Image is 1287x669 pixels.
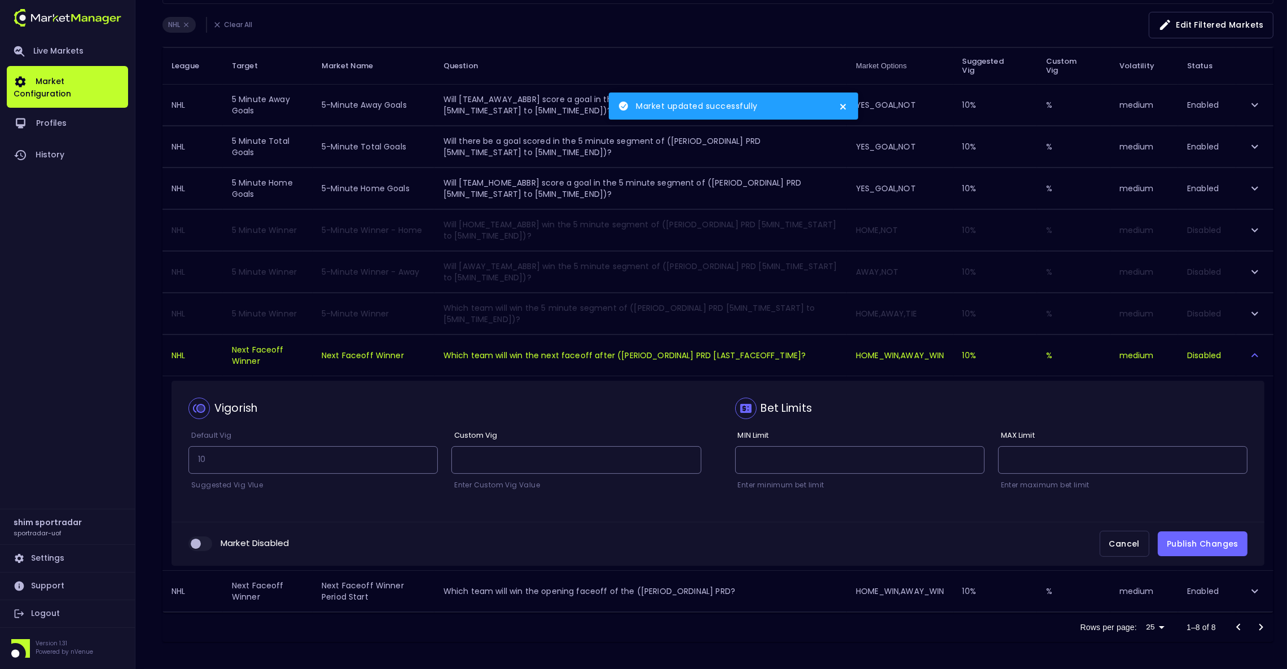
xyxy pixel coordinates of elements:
img: logo [14,9,121,27]
p: Powered by nVenue [36,648,93,656]
td: 10 % [954,209,1037,250]
span: Market Name [322,61,388,71]
p: Enter Custom Vig Value [451,479,701,491]
td: 5-Minute Winner - Away [313,251,434,292]
label: Default Vig [188,430,231,441]
td: 5 Minute Winner [223,209,313,250]
td: medium [1110,84,1178,125]
td: medium [1110,251,1178,292]
td: 5-Minute Total Goals [313,126,434,167]
button: close [839,97,848,107]
button: expand row [1245,95,1264,115]
td: 5-Minute Away Goals [313,84,434,125]
span: Enabled [1187,183,1219,194]
td: HOME_WIN,AWAY_WIN [847,334,954,376]
a: Profiles [7,108,128,139]
button: expand row [1245,179,1264,198]
span: Market Disabled [221,537,289,549]
li: Clear All [206,17,258,33]
button: Publish Changes [1158,531,1248,557]
td: Next Faceoff Winner [223,571,313,612]
th: NHL [162,84,223,125]
label: MIN Limit [735,430,769,441]
td: % [1037,571,1110,612]
button: Cancel [1100,531,1149,557]
td: HOME,NOT [847,209,954,250]
span: Enabled [1187,141,1219,152]
td: Next Faceoff Winner Period Start [313,571,434,612]
td: % [1037,293,1110,334]
td: Which team will win the 5 minute segment of ([PERIOD_ORDINAL] PRD [5MIN_TIME_START] to [5MIN_TIME... [434,293,847,334]
td: 5-Minute Winner [313,293,434,334]
td: YES_GOAL,NOT [847,84,954,125]
span: Status [1187,59,1227,73]
span: League [172,61,214,71]
td: 10 % [954,571,1037,612]
td: medium [1110,293,1178,334]
p: Rows per page: [1080,622,1137,633]
p: Suggested Vig Vlue [188,479,438,491]
td: AWAY,NOT [847,251,954,292]
td: 5 Minute Winner [223,293,313,334]
td: Will there be a goal scored in the 5 minute segment of ([PERIOD_ORDINAL] PRD [5MIN_TIME_START] to... [434,126,847,167]
td: % [1037,168,1110,209]
td: medium [1110,168,1178,209]
td: HOME_WIN,AWAY_WIN [847,571,954,612]
td: 10 % [954,84,1037,125]
span: Disabled [1187,225,1221,236]
a: Logout [7,600,128,627]
td: Which team will win the next faceoff after ([PERIOD_ORDINAL] PRD [LAST_FACEOFF_TIME]? [434,334,847,376]
th: Market Options [847,47,954,84]
button: Edit filtered markets [1149,12,1273,38]
td: medium [1110,334,1178,376]
td: 5 Minute Total Goals [223,126,313,167]
td: 5-Minute Home Goals [313,168,434,209]
span: Enabled [1187,586,1219,597]
td: Next Faceoff Winner [313,334,434,376]
th: NHL [162,126,223,167]
span: Custom Vig [1046,57,1101,75]
span: Target [232,61,273,71]
p: Version 1.31 [36,639,93,648]
td: 10 % [954,126,1037,167]
td: Will [AWAY_TEAM_ABBR] win the 5 minute segment of ([PERIOD_ORDINAL] PRD [5MIN_TIME_START] to [5MI... [434,251,847,292]
div: Bet Limits [761,400,812,416]
td: medium [1110,126,1178,167]
div: 25 [1141,619,1169,636]
a: Support [7,573,128,600]
li: NHL [162,17,196,33]
td: Will [HOME_TEAM_ABBR] win the 5 minute segment of ([PERIOD_ORDINAL] PRD [5MIN_TIME_START] to [5MI... [434,209,847,250]
div: Market updated successfully [636,100,839,112]
td: 10 % [954,251,1037,292]
label: MAX Limit [998,430,1035,441]
a: Settings [7,545,128,572]
div: Version 1.31Powered by nVenue [7,639,128,658]
p: 1–8 of 8 [1187,622,1216,633]
button: expand row [1245,137,1264,156]
span: Suggested Vig [963,57,1028,75]
a: History [7,139,128,171]
td: Next Faceoff Winner [223,334,313,376]
td: 10 % [954,293,1037,334]
div: Vigorish [214,400,257,416]
th: NHL [162,571,223,612]
button: expand row [1245,582,1264,601]
button: expand row [1245,262,1264,281]
span: Question [443,61,493,71]
th: NHL [162,334,223,376]
td: 5 Minute Winner [223,251,313,292]
td: Which team will win the opening faceoff of the ([PERIOD_ORDINAL] PRD? [434,571,847,612]
span: Disabled [1187,350,1221,361]
td: medium [1110,571,1178,612]
p: Enter minimum bet limit [735,479,985,491]
a: Market Configuration [7,66,128,108]
button: expand row [1245,221,1264,240]
span: Volatility [1119,61,1169,71]
td: % [1037,84,1110,125]
td: Will [TEAM_HOME_ABBR] score a goal in the 5 minute segment of ([PERIOD_ORDINAL] PRD [5MIN_TIME_ST... [434,168,847,209]
th: NHL [162,209,223,250]
td: YES_GOAL,NOT [847,168,954,209]
td: % [1037,126,1110,167]
td: 5 Minute Away Goals [223,84,313,125]
td: Will [TEAM_AWAY_ABBR] score a goal in the 5 minute segment of ([PERIOD_ORDINAL] PRD [5MIN_TIME_ST... [434,84,847,125]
